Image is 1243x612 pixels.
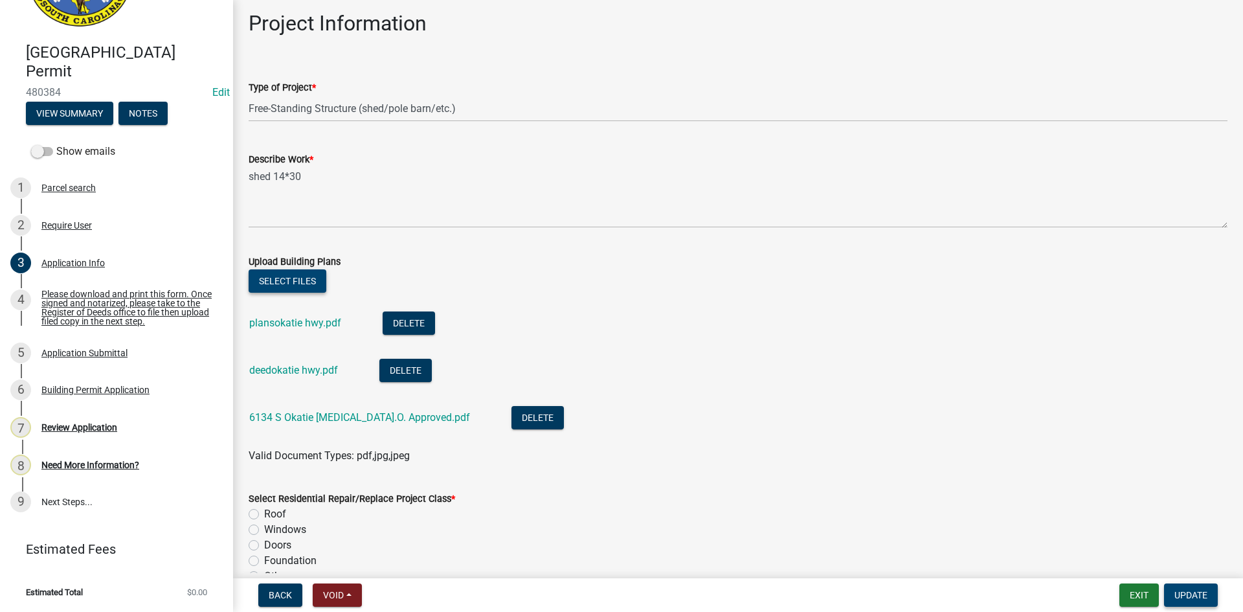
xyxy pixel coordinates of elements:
button: Notes [118,102,168,125]
label: Describe Work [249,155,313,164]
span: Valid Document Types: pdf,jpg,jpeg [249,449,410,462]
label: Foundation [264,553,317,569]
div: Application Submittal [41,348,128,357]
span: Back [269,590,292,600]
wm-modal-confirm: Edit Application Number [212,86,230,98]
div: Building Permit Application [41,385,150,394]
label: Windows [264,522,306,538]
button: Delete [383,312,435,335]
button: Select files [249,269,326,293]
label: Upload Building Plans [249,258,341,267]
div: 8 [10,455,31,475]
span: $0.00 [187,588,207,596]
label: Doors [264,538,291,553]
div: Parcel search [41,183,96,192]
div: 9 [10,492,31,512]
div: 1 [10,177,31,198]
a: Estimated Fees [10,536,212,562]
span: Estimated Total [26,588,83,596]
div: 4 [10,289,31,310]
h2: Project Information [249,11,1227,36]
div: Require User [41,221,92,230]
h4: [GEOGRAPHIC_DATA] Permit [26,43,223,81]
wm-modal-confirm: Summary [26,109,113,119]
div: 3 [10,253,31,273]
a: deedokatie hwy.pdf [249,364,338,376]
wm-modal-confirm: Notes [118,109,168,119]
div: Please download and print this form. Once signed and notarized, please take to the Register of De... [41,289,212,326]
div: 6 [10,380,31,400]
wm-modal-confirm: Delete Document [383,318,435,330]
label: Select Residential Repair/Replace Project Class [249,495,455,504]
label: Roof [264,506,286,522]
label: Type of Project [249,84,316,93]
button: Back [258,584,302,607]
a: Edit [212,86,230,98]
wm-modal-confirm: Delete Document [511,413,564,425]
button: Update [1164,584,1218,607]
div: Application Info [41,258,105,267]
div: Review Application [41,423,117,432]
button: Exit [1119,584,1159,607]
button: Void [313,584,362,607]
a: 6134 S Okatie [MEDICAL_DATA].O. Approved.pdf [249,411,470,424]
button: Delete [379,359,432,382]
div: Need More Information? [41,460,139,470]
span: Void [323,590,344,600]
div: 7 [10,417,31,438]
a: plansokatie hwy.pdf [249,317,341,329]
label: Other [264,569,289,584]
button: Delete [511,406,564,429]
div: 5 [10,343,31,363]
div: 2 [10,215,31,236]
span: 480384 [26,86,207,98]
button: View Summary [26,102,113,125]
wm-modal-confirm: Delete Document [379,365,432,378]
span: Update [1174,590,1207,600]
label: Show emails [31,144,115,159]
